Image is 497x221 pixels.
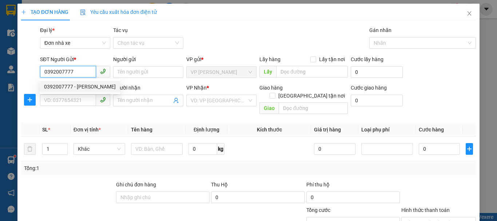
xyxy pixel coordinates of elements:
[466,146,473,152] span: plus
[80,9,157,15] span: Yêu cầu xuất hóa đơn điện tử
[24,143,36,155] button: delete
[259,66,276,78] span: Lấy
[74,32,138,39] strong: : [DOMAIN_NAME]
[42,127,48,133] span: SL
[257,127,282,133] span: Kích thước
[30,42,94,50] span: Lasi House Linh Đam
[24,164,192,172] div: Tổng: 1
[306,207,330,213] span: Tổng cước
[116,192,210,203] input: Ghi chú đơn hàng
[351,95,403,106] input: Cước giao hàng
[113,84,183,92] div: Người nhận
[77,16,136,23] strong: PHIẾU GỬI HÀNG
[44,38,106,48] span: Đơn nhà xe
[21,9,26,15] span: plus
[21,9,68,15] span: TẠO ĐƠN HÀNG
[306,181,400,192] div: Phí thu hộ
[5,7,35,38] img: logo
[351,85,387,91] label: Cước giao hàng
[8,42,93,50] span: VP gửi:
[466,11,472,16] span: close
[401,207,450,213] label: Hình thức thanh toán
[40,55,110,63] div: SĐT Người Gửi
[78,143,121,154] span: Khác
[186,85,207,91] span: VP Nhận
[279,102,348,114] input: Dọc đường
[100,68,106,74] span: phone
[459,4,480,24] button: Close
[191,67,252,78] span: VP Linh Đàm
[57,7,156,14] strong: CÔNG TY TNHH VĨNH QUANG
[314,143,355,155] input: 0
[351,56,383,62] label: Cước lấy hàng
[466,143,473,155] button: plus
[173,98,179,103] span: user-add
[316,55,348,63] span: Lấy tận nơi
[351,66,403,78] input: Cước lấy hàng
[194,127,219,133] span: Định lượng
[314,127,341,133] span: Giá trị hàng
[113,55,183,63] div: Người gửi
[7,53,30,59] strong: Người gửi:
[275,92,348,100] span: [GEOGRAPHIC_DATA] tận nơi
[73,127,101,133] span: Đơn vị tính
[83,25,130,30] strong: Hotline : 0889 23 23 23
[358,123,416,137] th: Loại phụ phí
[113,27,128,33] label: Tác vụ
[24,94,36,106] button: plus
[259,56,281,62] span: Lấy hàng
[186,55,257,63] div: VP gửi
[217,143,224,155] span: kg
[131,127,152,133] span: Tên hàng
[131,143,183,155] input: VD: Bàn, Ghế
[40,81,120,92] div: 0392007777 - huyền
[276,66,348,78] input: Dọc đường
[44,83,116,91] div: 0392007777 - [PERSON_NAME]
[211,182,228,188] span: Thu Hộ
[40,27,55,33] span: Đại lý
[259,85,283,91] span: Giao hàng
[419,127,444,133] span: Cước hàng
[259,102,279,114] span: Giao
[100,97,106,103] span: phone
[116,182,156,188] label: Ghi chú đơn hàng
[24,97,35,103] span: plus
[80,9,86,15] img: icon
[31,53,48,59] span: đồ điện
[74,33,91,38] span: Website
[369,27,391,33] label: Gán nhãn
